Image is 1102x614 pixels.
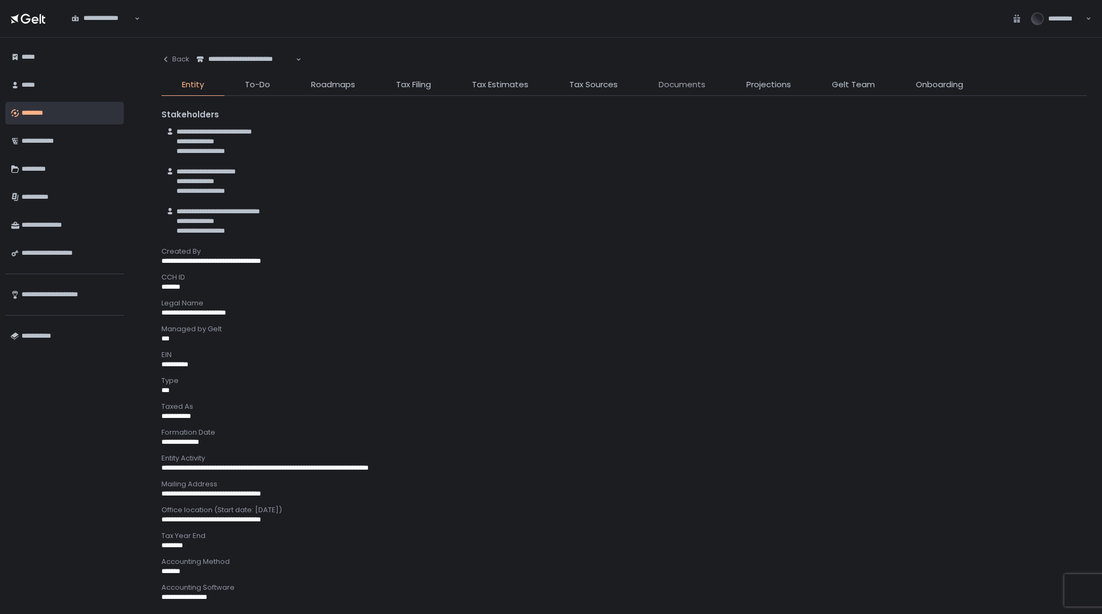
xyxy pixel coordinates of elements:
[659,79,705,91] span: Documents
[161,324,1087,334] div: Managed by Gelt
[65,8,140,30] div: Search for option
[161,505,1087,515] div: Office location (Start date: [DATE])
[161,402,1087,411] div: Taxed As
[161,531,1087,541] div: Tax Year End
[182,79,204,91] span: Entity
[569,79,618,91] span: Tax Sources
[196,64,295,75] input: Search for option
[245,79,270,91] span: To-Do
[161,479,1087,489] div: Mailing Address
[161,350,1087,360] div: EIN
[189,48,301,71] div: Search for option
[161,583,1087,592] div: Accounting Software
[161,298,1087,308] div: Legal Name
[396,79,431,91] span: Tax Filing
[916,79,963,91] span: Onboarding
[161,48,189,70] button: Back
[311,79,355,91] span: Roadmaps
[161,247,1087,256] div: Created By
[161,453,1087,463] div: Entity Activity
[746,79,791,91] span: Projections
[161,557,1087,567] div: Accounting Method
[161,428,1087,437] div: Formation Date
[161,54,189,64] div: Back
[161,273,1087,282] div: CCH ID
[161,376,1087,386] div: Type
[72,23,133,34] input: Search for option
[472,79,528,91] span: Tax Estimates
[161,109,1087,121] div: Stakeholders
[832,79,875,91] span: Gelt Team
